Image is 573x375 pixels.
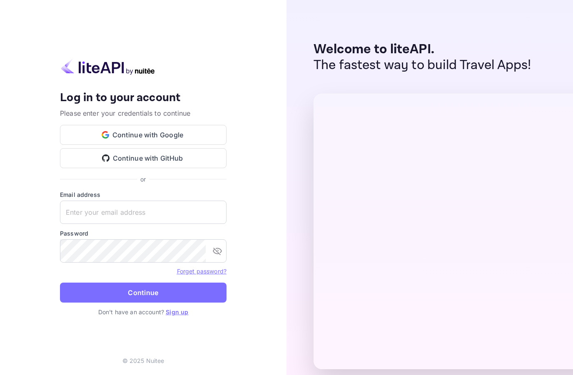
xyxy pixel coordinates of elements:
h4: Log in to your account [60,91,227,105]
p: Don't have an account? [60,308,227,316]
p: or [140,175,146,184]
p: © 2025 Nuitee [122,356,164,365]
p: Please enter your credentials to continue [60,108,227,118]
p: Welcome to liteAPI. [314,42,531,57]
button: Continue [60,283,227,303]
button: Continue with Google [60,125,227,145]
a: Forget password? [177,267,227,275]
input: Enter your email address [60,201,227,224]
button: toggle password visibility [209,243,226,259]
label: Password [60,229,227,238]
label: Email address [60,190,227,199]
a: Forget password? [177,268,227,275]
a: Sign up [166,308,188,315]
img: liteapi [60,59,156,75]
p: The fastest way to build Travel Apps! [314,57,531,73]
button: Continue with GitHub [60,148,227,168]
